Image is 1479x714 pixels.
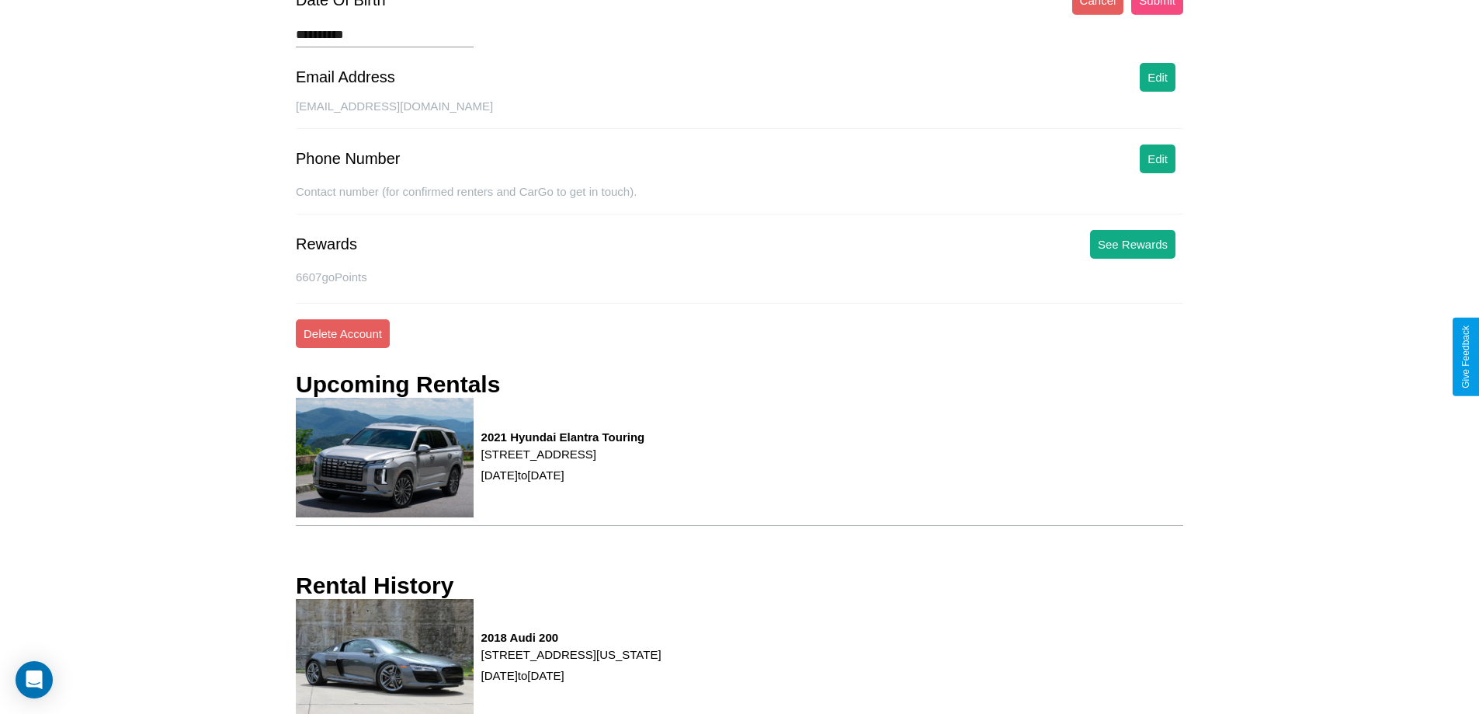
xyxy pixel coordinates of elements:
[1140,63,1175,92] button: Edit
[296,573,453,599] h3: Rental History
[1460,326,1471,388] div: Give Feedback
[16,661,53,698] div: Open Intercom Messenger
[296,185,1183,214] div: Contact number (for confirmed renters and CarGo to get in touch).
[296,398,474,517] img: rental
[481,631,661,644] h3: 2018 Audi 200
[1140,145,1175,173] button: Edit
[296,99,1183,129] div: [EMAIL_ADDRESS][DOMAIN_NAME]
[296,266,1183,287] p: 6607 goPoints
[296,68,395,86] div: Email Address
[481,665,661,686] p: [DATE] to [DATE]
[296,371,500,398] h3: Upcoming Rentals
[1090,230,1175,259] button: See Rewards
[481,430,645,444] h3: 2021 Hyundai Elantra Touring
[296,319,390,348] button: Delete Account
[481,465,645,486] p: [DATE] to [DATE]
[481,644,661,665] p: [STREET_ADDRESS][US_STATE]
[481,444,645,465] p: [STREET_ADDRESS]
[296,235,357,253] div: Rewards
[296,150,401,168] div: Phone Number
